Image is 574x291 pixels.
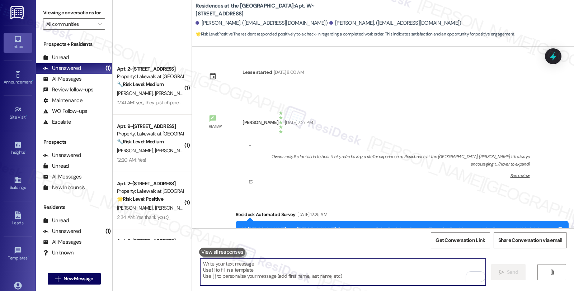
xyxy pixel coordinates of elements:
[117,138,164,145] strong: 🔧 Risk Level: Medium
[55,276,61,282] i: 
[117,214,169,220] div: 2:34 AM: Yes thank you :)
[4,33,32,52] a: Inbox
[329,19,461,27] div: [PERSON_NAME]. ([EMAIL_ADDRESS][DOMAIN_NAME])
[117,157,146,163] div: 12:20 AM: Yes!
[4,104,32,123] a: Site Visit •
[4,174,32,193] a: Buildings
[272,68,304,76] div: [DATE] 8:00 AM
[117,196,163,202] strong: 🌟 Risk Level: Positive
[117,147,155,154] span: [PERSON_NAME]
[43,7,105,18] label: Viewing conversations for
[236,211,569,221] div: Residesk Automated Survey
[25,149,26,154] span: •
[243,119,278,126] div: [PERSON_NAME]
[155,205,193,211] span: [PERSON_NAME]
[117,187,183,195] div: Property: Lakewalk at [GEOGRAPHIC_DATA]
[63,275,93,282] span: New Message
[104,226,113,237] div: (1)
[196,31,232,37] strong: 🌟 Risk Level: Positive
[10,6,25,19] img: ResiDesk Logo
[196,2,339,18] b: Residences at the [GEOGRAPHIC_DATA]: Apt. W~[STREET_ADDRESS]
[431,232,490,248] button: Get Conversation Link
[43,97,83,104] div: Maintenance
[43,118,71,126] div: Escalate
[499,269,504,275] i: 
[36,40,112,48] div: Prospects + Residents
[200,259,486,286] textarea: To enrich screen reader interactions, please activate Accessibility in Grammarly extension settings
[32,78,33,84] span: •
[498,237,562,244] span: Share Conversation via email
[436,237,485,244] span: Get Conversation Link
[507,268,518,276] span: Send
[491,264,526,280] button: Send
[155,90,191,96] span: [PERSON_NAME]
[43,75,81,83] div: All Messages
[28,254,29,259] span: •
[249,173,530,184] a: See review
[43,173,81,181] div: All Messages
[4,209,32,229] a: Leads
[296,211,327,218] div: [DATE] 12:25 AM
[117,205,155,211] span: [PERSON_NAME]
[549,269,555,275] i: 
[43,249,74,257] div: Unknown
[43,238,81,246] div: All Messages
[117,130,183,138] div: Property: Lakewalk at [GEOGRAPHIC_DATA]
[117,90,155,96] span: [PERSON_NAME]
[43,86,93,94] div: Review follow-ups
[43,217,69,224] div: Unread
[43,54,69,61] div: Unread
[36,138,112,146] div: Prospects
[46,18,94,30] input: All communities
[104,63,113,74] div: (1)
[242,226,557,257] div: Hi [PERSON_NAME] and [PERSON_NAME], I'm on the new offsite Resident Support Team for Residences a...
[196,30,515,38] span: : The resident responded positively to a check-in regarding a completed work order. This indicate...
[155,147,191,154] span: [PERSON_NAME]
[117,81,164,87] strong: 🔧 Risk Level: Medium
[98,21,102,27] i: 
[43,162,69,170] div: Unread
[43,152,81,159] div: Unanswered
[117,99,266,106] div: 12:41 AM: yes, they just chipped the paint in our toilet. otherwise all good!
[43,65,81,72] div: Unanswered
[43,108,87,115] div: WO Follow-ups
[36,204,112,211] div: Residents
[272,154,530,167] div: Owner reply: It's fantastic to hear that you're having a stellar experience at Residences at the ...
[4,244,32,264] a: Templates •
[117,180,183,187] div: Apt. 2~[STREET_ADDRESS]
[117,73,183,80] div: Property: Lakewalk at [GEOGRAPHIC_DATA]
[243,68,272,76] div: Lease started
[494,232,567,248] button: Share Conversation via email
[196,19,328,27] div: [PERSON_NAME]. ([EMAIL_ADDRESS][DOMAIN_NAME])
[117,65,183,73] div: Apt. 2~[STREET_ADDRESS]
[249,142,251,149] div: -
[43,184,85,191] div: New Inbounds
[26,114,27,119] span: •
[117,123,183,130] div: Apt. 9~[STREET_ADDRESS]
[48,273,101,285] button: New Message
[4,139,32,158] a: Insights •
[117,237,183,245] div: Apt. E~[STREET_ADDRESS]
[283,119,313,126] div: [DATE] 7:27 PM
[209,123,222,130] div: Review
[43,228,81,235] div: Unanswered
